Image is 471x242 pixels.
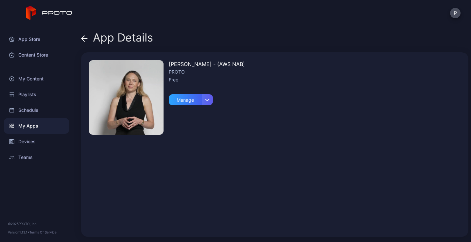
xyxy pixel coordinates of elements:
a: App Store [4,31,69,47]
a: My Apps [4,118,69,134]
div: Manage [169,94,202,105]
div: [PERSON_NAME] - (AWS NAB) [169,60,245,68]
div: © 2025 PROTO, Inc. [8,221,65,226]
a: Schedule [4,102,69,118]
div: Free [169,76,245,84]
a: Terms Of Service [29,230,57,234]
button: P [450,8,461,18]
div: App Details [81,31,153,47]
a: Teams [4,149,69,165]
div: PROTO [169,68,245,76]
a: Content Store [4,47,69,63]
a: My Content [4,71,69,87]
span: Version 1.13.1 • [8,230,29,234]
a: Playlists [4,87,69,102]
button: Manage [169,92,213,105]
a: Devices [4,134,69,149]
